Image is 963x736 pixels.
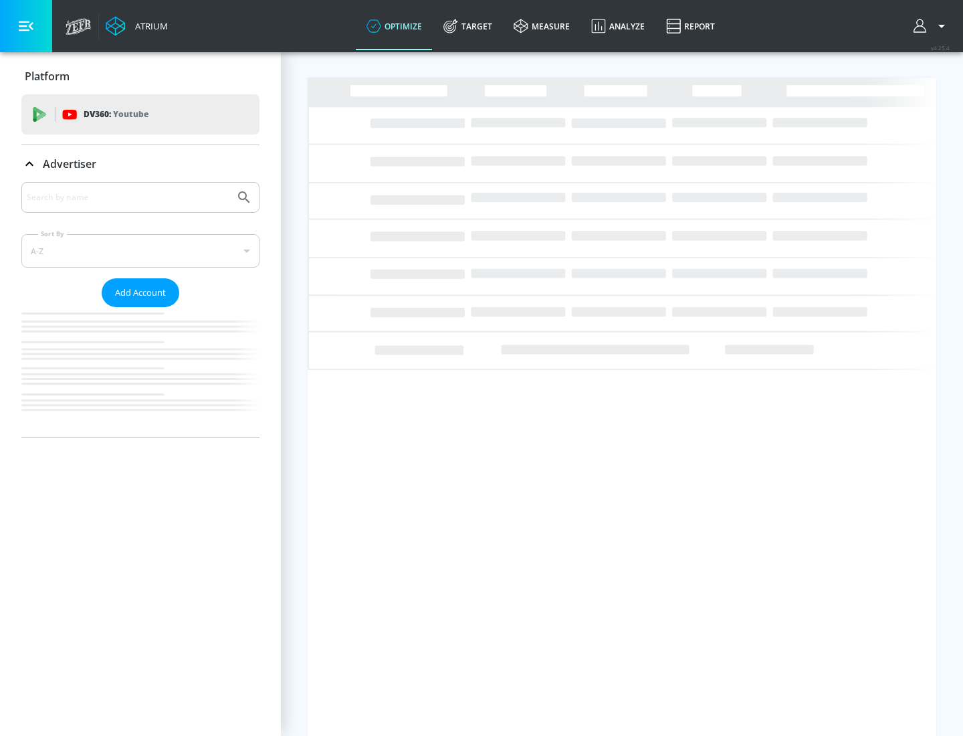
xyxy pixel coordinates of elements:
[130,20,168,32] div: Atrium
[21,58,259,95] div: Platform
[21,94,259,134] div: DV360: Youtube
[102,278,179,307] button: Add Account
[25,69,70,84] p: Platform
[115,285,166,300] span: Add Account
[38,229,67,238] label: Sort By
[113,107,148,121] p: Youtube
[21,234,259,268] div: A-Z
[356,2,433,50] a: optimize
[21,307,259,437] nav: list of Advertiser
[433,2,503,50] a: Target
[84,107,148,122] p: DV360:
[21,145,259,183] div: Advertiser
[580,2,655,50] a: Analyze
[21,182,259,437] div: Advertiser
[655,2,726,50] a: Report
[931,44,950,52] span: v 4.25.4
[43,157,96,171] p: Advertiser
[27,189,229,206] input: Search by name
[106,16,168,36] a: Atrium
[503,2,580,50] a: measure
